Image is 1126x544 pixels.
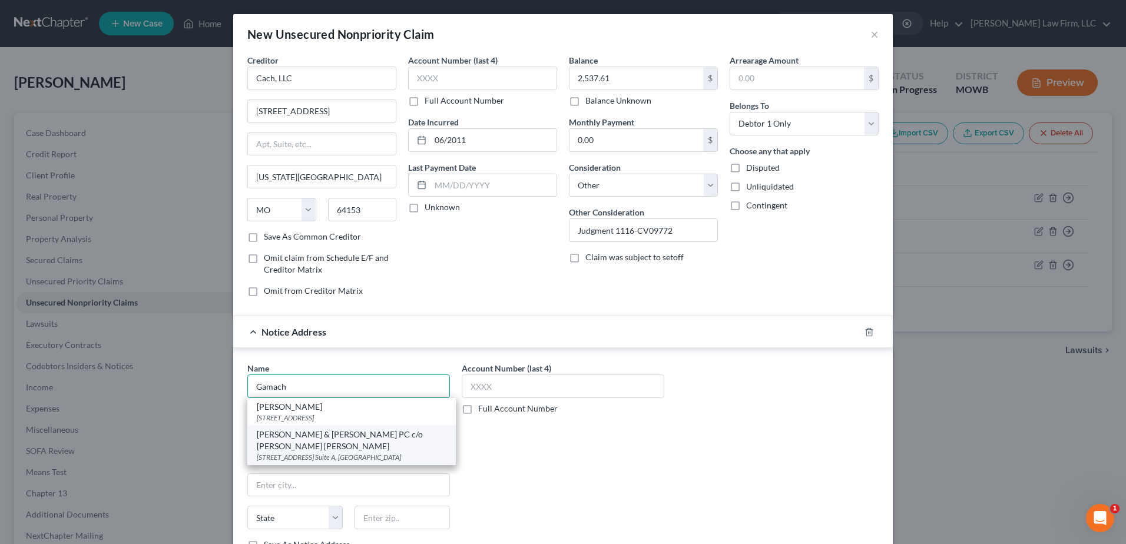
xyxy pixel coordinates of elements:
[730,67,864,89] input: 0.00
[462,374,664,398] input: XXXX
[746,200,787,210] span: Contingent
[585,252,684,262] span: Claim was subject to setoff
[257,401,446,413] div: [PERSON_NAME]
[730,145,810,157] label: Choose any that apply
[1086,504,1114,532] iframe: Intercom live chat
[425,95,504,107] label: Full Account Number
[864,67,878,89] div: $
[730,54,799,67] label: Arrearage Amount
[870,27,879,41] button: ×
[569,206,644,218] label: Other Consideration
[247,55,279,65] span: Creditor
[248,474,449,496] input: Enter city...
[746,162,780,173] span: Disputed
[261,326,326,337] span: Notice Address
[569,129,703,151] input: 0.00
[264,231,361,243] label: Save As Common Creditor
[257,429,446,452] div: [PERSON_NAME] & [PERSON_NAME] PC c/o [PERSON_NAME] [PERSON_NAME]
[1110,504,1120,513] span: 1
[257,452,446,462] div: [STREET_ADDRESS] Suite A, [GEOGRAPHIC_DATA]
[247,363,269,373] span: Name
[247,374,450,398] input: Search by name...
[569,54,598,67] label: Balance
[569,161,621,174] label: Consideration
[248,133,396,155] input: Apt, Suite, etc...
[425,201,460,213] label: Unknown
[569,67,703,89] input: 0.00
[408,116,459,128] label: Date Incurred
[730,101,769,111] span: Belongs To
[408,54,498,67] label: Account Number (last 4)
[746,181,794,191] span: Unliquidated
[703,129,717,151] div: $
[569,219,717,241] input: Specify...
[248,165,396,188] input: Enter city...
[462,362,551,374] label: Account Number (last 4)
[248,100,396,122] input: Enter address...
[355,506,450,529] input: Enter zip..
[264,286,363,296] span: Omit from Creditor Matrix
[408,67,557,90] input: XXXX
[328,198,397,221] input: Enter zip...
[585,95,651,107] label: Balance Unknown
[430,174,557,197] input: MM/DD/YYYY
[569,116,634,128] label: Monthly Payment
[430,129,557,151] input: MM/DD/YYYY
[257,413,446,423] div: [STREET_ADDRESS]
[247,67,396,90] input: Search creditor by name...
[408,161,476,174] label: Last Payment Date
[478,403,558,414] label: Full Account Number
[247,26,434,42] div: New Unsecured Nonpriority Claim
[264,253,389,274] span: Omit claim from Schedule E/F and Creditor Matrix
[703,67,717,89] div: $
